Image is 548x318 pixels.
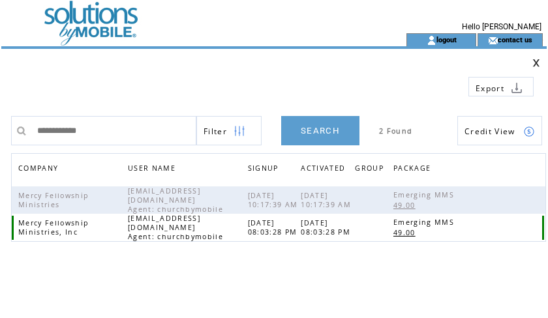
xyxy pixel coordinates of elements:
[393,228,419,237] span: 49.00
[128,164,179,171] a: USER NAME
[393,227,422,238] a: 49.00
[301,160,352,179] a: ACTIVATED
[355,160,390,179] a: GROUP
[511,82,523,94] img: download.png
[18,218,89,237] span: Mercy Fellowship Ministries, Inc
[18,191,89,209] span: Mercy Fellowship Ministries
[524,222,535,233] a: Support
[301,218,354,237] span: [DATE] 08:03:28 PM
[457,116,542,145] a: Credit View
[393,218,457,227] span: Emerging MMS
[128,186,226,214] span: [EMAIL_ADDRESS][DOMAIN_NAME] Agent: churchbymobile
[510,222,521,233] a: View Profile
[248,164,282,171] a: SIGNUP
[464,222,475,233] a: View Usage
[128,160,179,179] span: USER NAME
[393,160,437,179] a: PACKAGE
[393,199,422,210] a: 49.00
[523,126,535,137] img: credits.png
[301,160,348,179] span: ACTIVATED
[393,190,457,199] span: Emerging MMS
[495,222,506,233] a: Resend welcome email to this user
[204,126,227,137] span: Show filters
[468,77,534,96] a: Export
[248,160,282,179] span: SIGNUP
[498,35,532,44] a: contact us
[476,83,504,94] span: Export to csv file
[478,222,491,233] a: View Bills
[248,191,301,209] span: [DATE] 10:17:39 AM
[464,126,515,137] span: Show Credits View
[234,117,245,146] img: filters.png
[128,214,226,241] span: [EMAIL_ADDRESS][DOMAIN_NAME] Agent: churchbymobile
[355,160,387,179] span: GROUP
[427,35,436,46] img: account_icon.gif
[281,116,359,145] a: SEARCH
[462,22,541,31] span: Hello [PERSON_NAME]
[18,164,61,171] a: COMPANY
[379,126,412,136] span: 2 Found
[393,160,434,179] span: PACKAGE
[18,160,61,179] span: COMPANY
[488,35,498,46] img: contact_us_icon.gif
[196,116,262,145] a: Filter
[248,218,301,237] span: [DATE] 08:03:28 PM
[393,201,419,210] span: 49.00
[436,35,457,44] a: logout
[301,191,354,209] span: [DATE] 10:17:39 AM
